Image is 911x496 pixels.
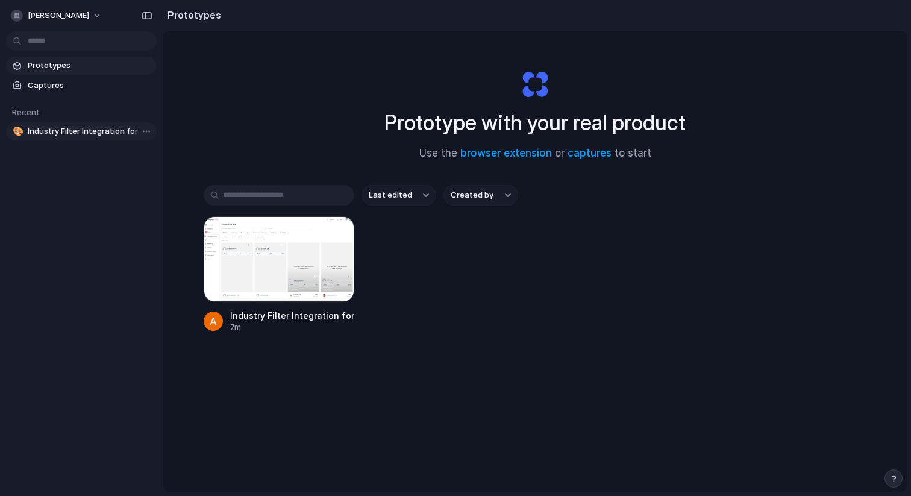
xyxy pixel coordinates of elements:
[28,125,152,137] span: Industry Filter Integration for Campaign Mediaplan
[362,185,436,206] button: Last edited
[11,125,23,137] button: 🎨
[384,107,686,139] h1: Prototype with your real product
[28,80,152,92] span: Captures
[163,8,221,22] h2: Prototypes
[6,77,157,95] a: Captures
[12,107,40,117] span: Recent
[369,189,412,201] span: Last edited
[6,6,108,25] button: [PERSON_NAME]
[13,125,21,139] div: 🎨
[451,189,493,201] span: Created by
[28,60,152,72] span: Prototypes
[230,322,354,333] div: 7m
[204,216,354,333] a: Industry Filter Integration for Campaign MediaplanIndustry Filter Integration for Campaign Mediap...
[443,185,518,206] button: Created by
[568,147,612,159] a: captures
[28,10,89,22] span: [PERSON_NAME]
[460,147,552,159] a: browser extension
[6,122,157,140] a: 🎨Industry Filter Integration for Campaign Mediaplan
[6,57,157,75] a: Prototypes
[230,309,354,322] div: Industry Filter Integration for Campaign Mediaplan
[419,146,651,162] span: Use the or to start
